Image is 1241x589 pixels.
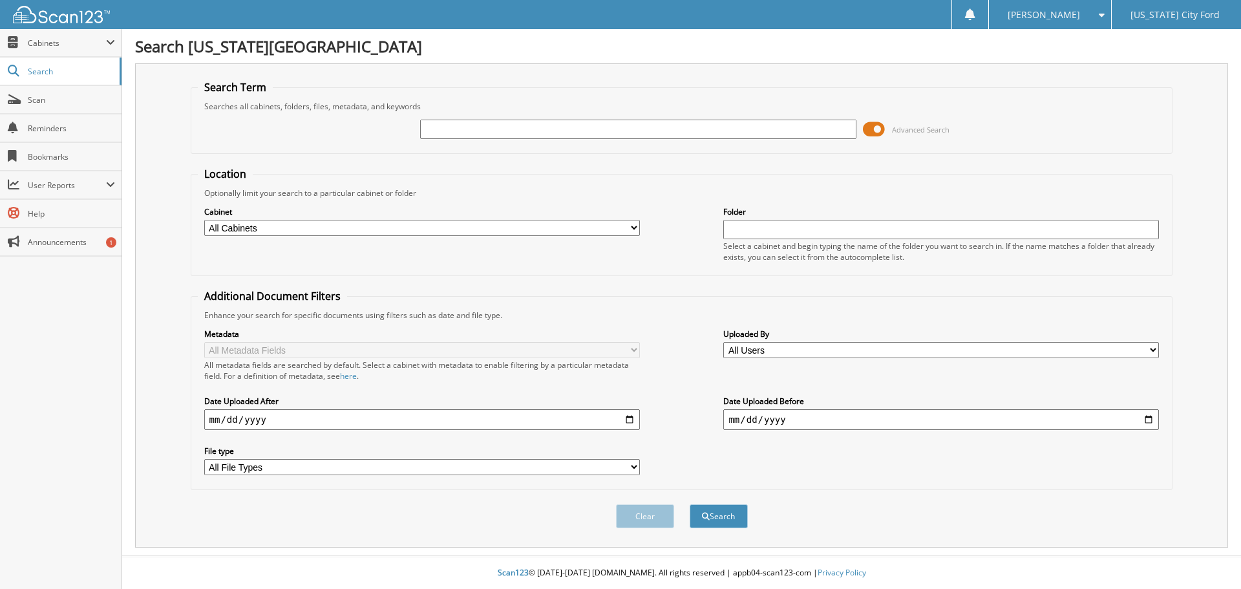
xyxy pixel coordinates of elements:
div: Searches all cabinets, folders, files, metadata, and keywords [198,101,1166,112]
label: Uploaded By [723,328,1159,339]
a: here [340,370,357,381]
span: Bookmarks [28,151,115,162]
div: © [DATE]-[DATE] [DOMAIN_NAME]. All rights reserved | appb04-scan123-com | [122,557,1241,589]
input: start [204,409,640,430]
span: Search [28,66,113,77]
span: [US_STATE] City Ford [1130,11,1220,19]
legend: Additional Document Filters [198,289,347,303]
label: Date Uploaded After [204,396,640,407]
label: Date Uploaded Before [723,396,1159,407]
span: Advanced Search [892,125,949,134]
span: User Reports [28,180,106,191]
span: Scan123 [498,567,529,578]
button: Search [690,504,748,528]
span: Help [28,208,115,219]
span: Cabinets [28,37,106,48]
div: 1 [106,237,116,248]
legend: Location [198,167,253,181]
span: Reminders [28,123,115,134]
div: Enhance your search for specific documents using filters such as date and file type. [198,310,1166,321]
button: Clear [616,504,674,528]
input: end [723,409,1159,430]
label: Folder [723,206,1159,217]
label: Cabinet [204,206,640,217]
span: [PERSON_NAME] [1008,11,1080,19]
span: Scan [28,94,115,105]
label: Metadata [204,328,640,339]
a: Privacy Policy [818,567,866,578]
div: Select a cabinet and begin typing the name of the folder you want to search in. If the name match... [723,241,1159,262]
legend: Search Term [198,80,273,94]
h1: Search [US_STATE][GEOGRAPHIC_DATA] [135,36,1228,57]
div: Optionally limit your search to a particular cabinet or folder [198,187,1166,198]
label: File type [204,445,640,456]
div: All metadata fields are searched by default. Select a cabinet with metadata to enable filtering b... [204,359,640,381]
img: scan123-logo-white.svg [13,6,110,23]
span: Announcements [28,237,115,248]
